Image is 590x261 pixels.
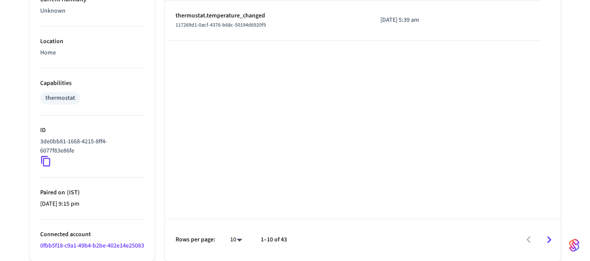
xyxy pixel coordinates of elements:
p: 3de0bb81-1668-4215-8ff4-6077f83e86fe [40,137,141,156]
p: 1–10 of 43 [261,235,287,244]
span: 117269d1-0acf-4376-b68c-50194d6920f9 [176,21,266,29]
p: [DATE] 5:39 am [380,16,454,25]
p: Location [40,37,144,46]
p: Connected account [40,230,144,239]
p: Home [40,48,144,58]
span: ( IST ) [65,188,80,197]
img: SeamLogoGradient.69752ec5.svg [569,238,580,252]
p: Rows per page: [176,235,215,244]
button: Go to next page [539,230,559,250]
p: Unknown [40,7,144,16]
p: Paired on [40,188,144,197]
p: Capabilities [40,79,144,88]
p: thermostat.temperature_changed [176,11,359,20]
div: 10 [226,234,247,246]
div: thermostat [45,94,75,103]
p: [DATE] 9:15 pm [40,200,144,209]
a: 0fbb5f18-c9a1-49b4-b2be-402e14e25083 [40,241,144,250]
p: ID [40,126,144,135]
